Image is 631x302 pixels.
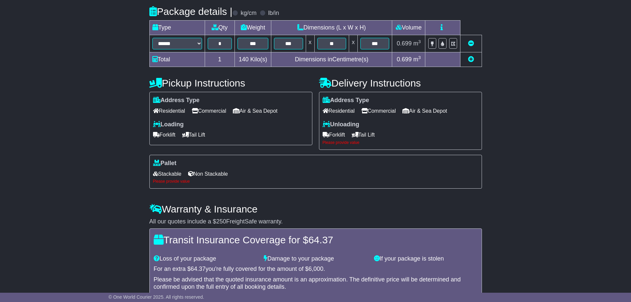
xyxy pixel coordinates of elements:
sup: 3 [418,55,421,60]
td: Total [149,52,205,67]
label: kg/cm [240,10,256,17]
span: 140 [239,56,249,63]
span: Residential [153,106,185,116]
span: 0.699 [397,40,412,47]
div: For an extra $ you're fully covered for the amount of $ . [154,266,478,273]
div: Please provide value [153,179,478,184]
div: Please provide value [323,140,478,145]
span: Tail Lift [352,130,375,140]
span: Forklift [323,130,345,140]
td: Volume [392,21,425,35]
div: Please be advised that the quoted insurance amount is an approximation. The definitive price will... [154,276,478,290]
a: Add new item [468,56,474,63]
label: Address Type [153,97,200,104]
h4: Delivery Instructions [319,78,482,89]
span: Commercial [361,106,396,116]
sup: 3 [418,39,421,44]
div: Damage to your package [260,255,371,263]
td: 1 [205,52,235,67]
label: Unloading [323,121,359,128]
span: Air & Sea Depot [402,106,447,116]
span: m [413,40,421,47]
span: 0.699 [397,56,412,63]
h4: Transit Insurance Coverage for $ [154,234,478,245]
span: 64.37 [191,266,206,272]
span: Tail Lift [182,130,205,140]
div: If your package is stolen [371,255,481,263]
td: Type [149,21,205,35]
span: Forklift [153,130,176,140]
span: Commercial [192,106,226,116]
a: Remove this item [468,40,474,47]
div: Loss of your package [150,255,261,263]
span: Residential [323,106,355,116]
span: © One World Courier 2025. All rights reserved. [109,294,204,300]
td: Dimensions (L x W x H) [271,21,392,35]
label: Pallet [153,160,177,167]
span: 6,000 [308,266,323,272]
h4: Pickup Instructions [149,78,312,89]
span: m [413,56,421,63]
td: Dimensions in Centimetre(s) [271,52,392,67]
td: x [349,35,357,52]
label: Address Type [323,97,369,104]
td: Kilo(s) [235,52,271,67]
td: x [306,35,314,52]
span: 64.37 [308,234,333,245]
span: Air & Sea Depot [233,106,278,116]
td: Weight [235,21,271,35]
span: 250 [216,218,226,225]
label: lb/in [268,10,279,17]
div: All our quotes include a $ FreightSafe warranty. [149,218,482,225]
span: Non Stackable [188,169,228,179]
label: Loading [153,121,184,128]
td: Qty [205,21,235,35]
h4: Package details | [149,6,233,17]
h4: Warranty & Insurance [149,204,482,214]
span: Stackable [153,169,182,179]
